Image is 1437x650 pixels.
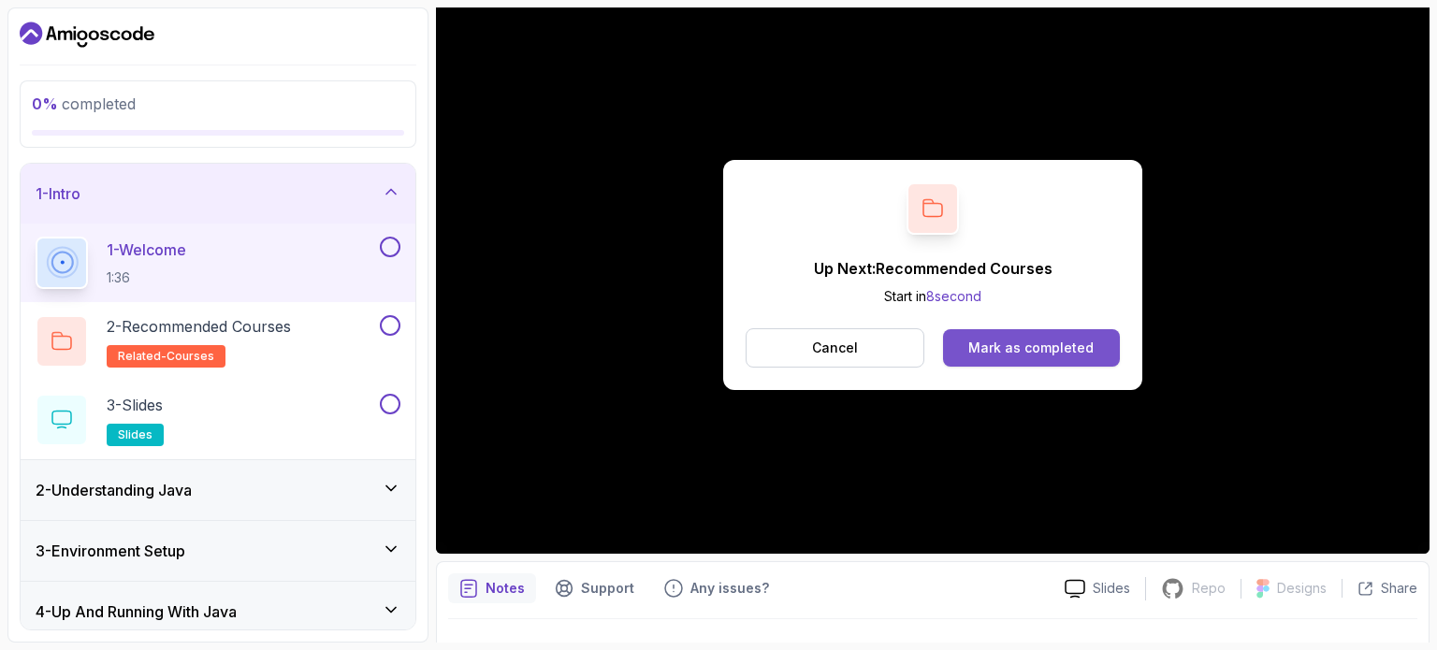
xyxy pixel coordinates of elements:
[32,94,58,113] span: 0 %
[1342,579,1417,598] button: Share
[486,579,525,598] p: Notes
[926,288,981,304] span: 8 second
[21,582,415,642] button: 4-Up And Running With Java
[448,573,536,603] button: notes button
[107,268,186,287] p: 1:36
[36,315,400,368] button: 2-Recommended Coursesrelated-courses
[36,182,80,205] h3: 1 - Intro
[814,257,1052,280] p: Up Next: Recommended Courses
[21,521,415,581] button: 3-Environment Setup
[814,287,1052,306] p: Start in
[1192,579,1226,598] p: Repo
[107,315,291,338] p: 2 - Recommended Courses
[968,339,1094,357] div: Mark as completed
[36,237,400,289] button: 1-Welcome1:36
[653,573,780,603] button: Feedback button
[32,94,136,113] span: completed
[21,164,415,224] button: 1-Intro
[690,579,769,598] p: Any issues?
[36,600,237,623] h3: 4 - Up And Running With Java
[107,238,186,261] p: 1 - Welcome
[943,329,1120,367] button: Mark as completed
[36,540,185,562] h3: 3 - Environment Setup
[107,394,163,416] p: 3 - Slides
[1050,579,1145,599] a: Slides
[1381,579,1417,598] p: Share
[1093,579,1130,598] p: Slides
[544,573,646,603] button: Support button
[20,20,154,50] a: Dashboard
[118,349,214,364] span: related-courses
[746,328,924,368] button: Cancel
[36,394,400,446] button: 3-Slidesslides
[581,579,634,598] p: Support
[812,339,858,357] p: Cancel
[21,460,415,520] button: 2-Understanding Java
[1277,579,1327,598] p: Designs
[36,479,192,501] h3: 2 - Understanding Java
[118,427,152,442] span: slides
